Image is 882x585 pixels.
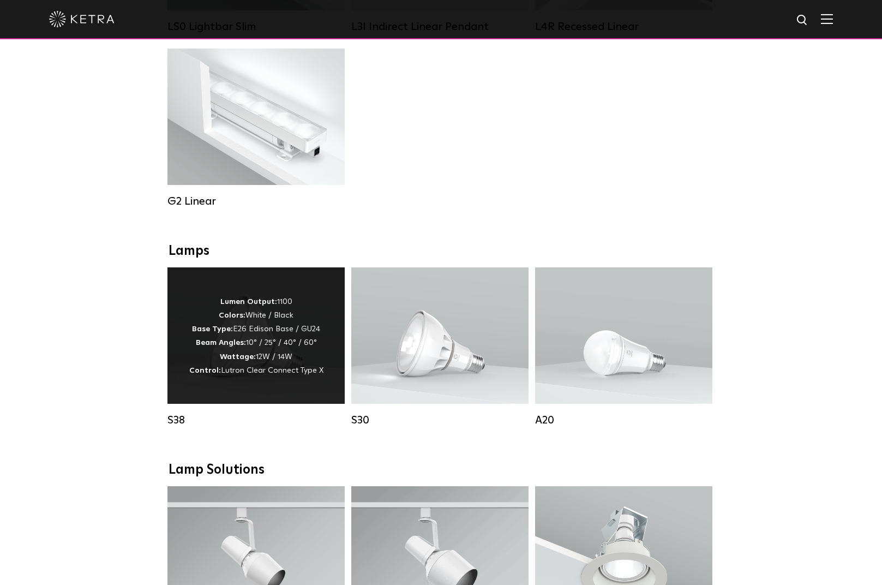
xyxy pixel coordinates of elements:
[49,11,115,27] img: ketra-logo-2019-white
[220,298,277,306] strong: Lumen Output:
[535,267,712,426] a: A20 Lumen Output:600 / 800Colors:White / BlackBase Type:E26 Edison Base / GU24Beam Angles:Omni-Di...
[535,414,712,427] div: A20
[169,243,714,259] div: Lamps
[189,367,221,374] strong: Control:
[189,295,323,378] p: 1100 White / Black E26 Edison Base / GU24 10° / 25° / 40° / 60° 12W / 14W
[167,414,345,427] div: S38
[192,325,233,333] strong: Base Type:
[220,353,256,361] strong: Wattage:
[196,339,246,347] strong: Beam Angles:
[351,414,529,427] div: S30
[167,267,345,426] a: S38 Lumen Output:1100Colors:White / BlackBase Type:E26 Edison Base / GU24Beam Angles:10° / 25° / ...
[167,195,345,208] div: G2 Linear
[796,14,809,27] img: search icon
[219,312,245,319] strong: Colors:
[821,14,833,24] img: Hamburger%20Nav.svg
[167,49,345,207] a: G2 Linear Lumen Output:400 / 700 / 1000Colors:WhiteBeam Angles:Flood / [GEOGRAPHIC_DATA] / Narrow...
[169,462,714,478] div: Lamp Solutions
[351,267,529,426] a: S30 Lumen Output:1100Colors:White / BlackBase Type:E26 Edison Base / GU24Beam Angles:15° / 25° / ...
[221,367,323,374] span: Lutron Clear Connect Type X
